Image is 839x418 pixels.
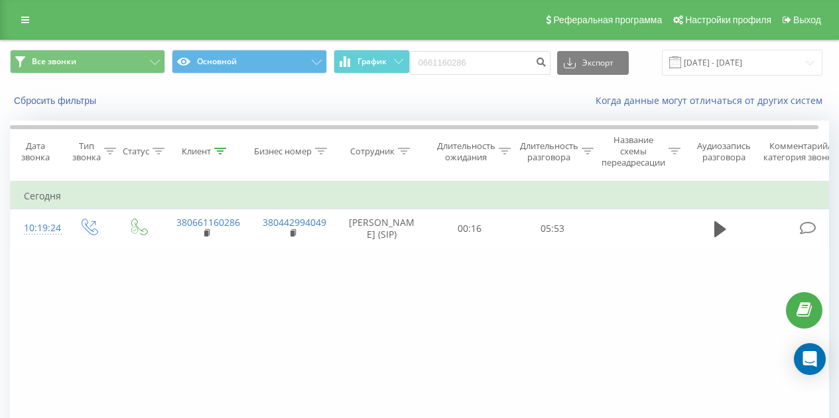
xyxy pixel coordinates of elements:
td: 05:53 [511,209,594,248]
div: Клиент [182,146,211,157]
div: Аудиозапись разговора [692,140,756,163]
div: Длительность ожидания [437,140,495,163]
a: Когда данные могут отличаться от других систем [596,94,829,107]
div: Дата звонка [11,140,60,163]
span: Все звонки [32,56,76,67]
button: Экспорт [557,51,629,75]
td: 00:16 [428,209,511,248]
button: Основной [172,50,327,74]
td: [PERSON_NAME] (SIP) [336,209,428,248]
a: 380442994049 [263,216,326,229]
span: График [357,57,387,66]
button: Сбросить фильтры [10,95,103,107]
span: Настройки профиля [685,15,771,25]
div: Статус [123,146,149,157]
input: Поиск по номеру [410,51,550,75]
button: Все звонки [10,50,165,74]
div: Комментарий/категория звонка [761,140,839,163]
span: Выход [793,15,821,25]
div: 10:19:24 [24,215,50,241]
div: Длительность разговора [520,140,578,163]
div: Тип звонка [72,140,101,163]
span: Реферальная программа [553,15,662,25]
div: Бизнес номер [254,146,312,157]
button: График [334,50,410,74]
div: Название схемы переадресации [602,134,665,168]
div: Open Intercom Messenger [794,343,826,375]
a: 380661160286 [176,216,240,229]
div: Сотрудник [350,146,395,157]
